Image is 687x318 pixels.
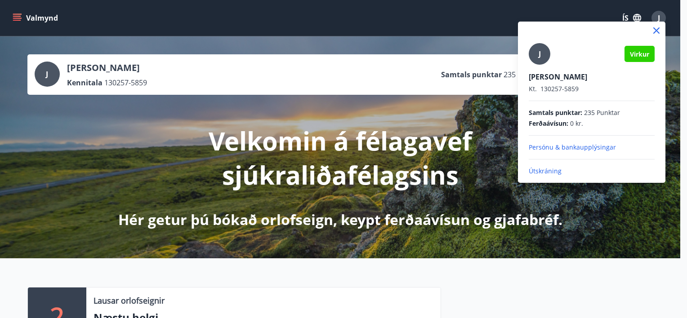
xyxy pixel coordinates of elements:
span: 235 Punktar [584,108,620,117]
span: J [539,49,541,59]
p: 130257-5859 [529,84,655,93]
span: Virkur [630,50,649,58]
p: [PERSON_NAME] [529,72,655,82]
p: Persónu & bankaupplýsingar [529,143,655,152]
span: Ferðaávísun : [529,119,568,128]
span: Kt. [529,84,537,93]
p: Útskráning [529,167,655,176]
span: 0 kr. [570,119,583,128]
span: Samtals punktar : [529,108,582,117]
